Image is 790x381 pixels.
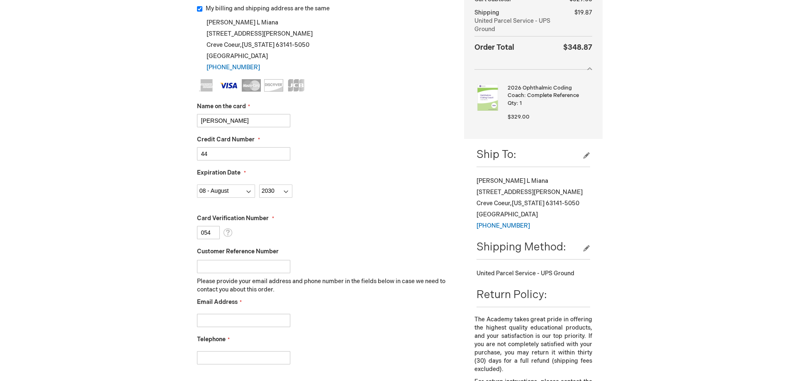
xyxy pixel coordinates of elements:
[474,41,514,53] strong: Order Total
[197,226,220,239] input: Card Verification Number
[474,17,563,34] span: United Parcel Service - UPS Ground
[512,200,544,207] span: [US_STATE]
[476,289,547,301] span: Return Policy:
[574,9,592,16] span: $19.87
[287,79,306,92] img: JCB
[197,277,452,294] p: Please provide your email address and phone number in the fields below in case we need to contact...
[474,315,592,374] p: The Academy takes great pride in offering the highest quality educational products, and your sati...
[197,17,452,73] div: [PERSON_NAME] L Miana [STREET_ADDRESS][PERSON_NAME] Creve Coeur , 63141-5050 [GEOGRAPHIC_DATA]
[197,248,279,255] span: Customer Reference Number
[206,5,330,12] span: My billing and shipping address are the same
[242,41,275,49] span: [US_STATE]
[197,336,226,343] span: Telephone
[520,100,522,107] span: 1
[197,298,238,306] span: Email Address
[264,79,283,92] img: Discover
[197,169,241,176] span: Expiration Date
[207,64,260,71] a: [PHONE_NUMBER]
[474,84,501,111] img: 2026 Ophthalmic Coding Coach: Complete Reference
[197,79,216,92] img: American Express
[476,175,590,231] div: [PERSON_NAME] L Miana [STREET_ADDRESS][PERSON_NAME] Creve Coeur , 63141-5050 [GEOGRAPHIC_DATA]
[508,100,517,107] span: Qty
[474,9,499,16] span: Shipping
[197,215,269,222] span: Card Verification Number
[508,84,590,99] strong: 2026 Ophthalmic Coding Coach: Complete Reference
[476,270,574,277] span: United Parcel Service - UPS Ground
[242,79,261,92] img: MasterCard
[508,114,530,120] span: $329.00
[197,147,290,160] input: Credit Card Number
[197,136,255,143] span: Credit Card Number
[219,79,238,92] img: Visa
[563,43,592,52] span: $348.87
[197,103,246,110] span: Name on the card
[476,241,566,254] span: Shipping Method:
[476,148,516,161] span: Ship To:
[476,222,530,229] a: [PHONE_NUMBER]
